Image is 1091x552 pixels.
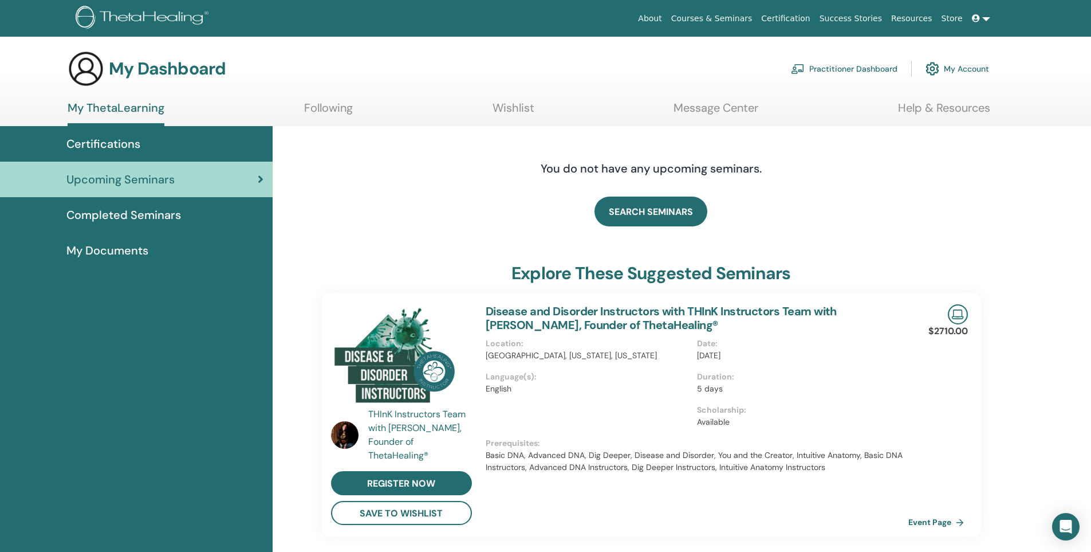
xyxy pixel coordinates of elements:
[673,101,758,123] a: Message Center
[331,471,472,495] a: register now
[697,371,901,383] p: Duration :
[486,350,690,362] p: [GEOGRAPHIC_DATA], [US_STATE], [US_STATE]
[697,416,901,428] p: Available
[367,477,435,490] span: register now
[304,101,353,123] a: Following
[486,383,690,395] p: English
[486,338,690,350] p: Location :
[667,8,757,29] a: Courses & Seminars
[791,64,805,74] img: chalkboard-teacher.svg
[511,263,790,284] h3: explore these suggested seminars
[815,8,887,29] a: Success Stories
[331,501,472,525] button: save to wishlist
[925,56,989,81] a: My Account
[331,304,472,411] img: Disease and Disorder Instructors
[937,8,967,29] a: Store
[609,206,693,218] span: SEARCH SEMINARS
[697,350,901,362] p: [DATE]
[76,6,212,32] img: logo.png
[633,8,666,29] a: About
[948,304,968,324] img: Live Online Seminar
[68,101,164,126] a: My ThetaLearning
[925,59,939,79] img: cog.svg
[66,206,181,224] span: Completed Seminars
[898,101,990,123] a: Help & Resources
[68,50,104,87] img: generic-user-icon.jpg
[594,197,707,226] a: SEARCH SEMINARS
[908,514,968,531] a: Event Page
[928,324,968,338] p: $2710.00
[757,8,814,29] a: Certification
[368,408,474,463] a: THInK Instructors Team with [PERSON_NAME], Founder of ThetaHealing®
[887,8,937,29] a: Resources
[1052,513,1080,541] div: Open Intercom Messenger
[66,242,148,259] span: My Documents
[791,56,897,81] a: Practitioner Dashboard
[697,338,901,350] p: Date :
[486,437,908,449] p: Prerequisites :
[486,304,837,332] a: Disease and Disorder Instructors with THInK Instructors Team with [PERSON_NAME], Founder of Theta...
[697,404,901,416] p: Scholarship :
[486,371,690,383] p: Language(s) :
[66,135,140,152] span: Certifications
[486,449,908,473] p: Basic DNA, Advanced DNA, Dig Deeper, Disease and Disorder, You and the Creator, Intuitive Anatomy...
[331,421,359,449] img: default.jpg
[66,171,175,188] span: Upcoming Seminars
[109,58,226,79] h3: My Dashboard
[493,101,534,123] a: Wishlist
[697,383,901,395] p: 5 days
[471,162,832,175] h4: You do not have any upcoming seminars.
